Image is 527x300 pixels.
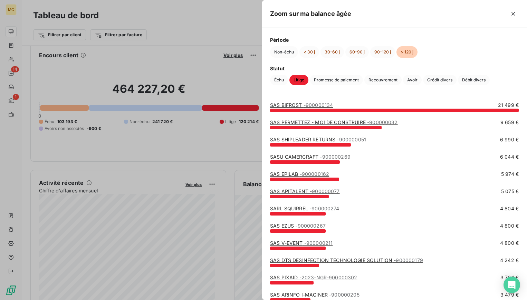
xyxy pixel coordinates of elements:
button: 90-120 j [370,46,395,58]
span: 4 804 € [500,205,519,212]
span: 3 764 € [500,274,519,281]
span: 21 499 € [498,102,519,109]
button: Promesse de paiement [310,75,363,85]
button: Recouvrement [364,75,402,85]
button: Litige [289,75,308,85]
span: 4 800 € [500,222,519,229]
span: Statut [270,65,519,72]
button: Échu [270,75,288,85]
span: - 900000051 [337,137,366,142]
a: SAS EPILAB [270,171,329,177]
h5: Zoom sur ma balance âgée [270,9,352,19]
div: Open Intercom Messenger [504,277,520,293]
a: SAS SHIPLEADER RETURNS [270,137,366,142]
a: SAS V-EVENT [270,240,333,246]
span: - 900000032 [367,119,398,125]
span: 5 075 € [501,188,519,195]
a: SAS PERMETTEZ - MOI DE CONSTRUIRE [270,119,398,125]
span: - 900000162 [300,171,329,177]
button: Avoir [403,75,422,85]
a: SAS EZUS [270,223,326,229]
a: SAS APITALENT [270,188,340,194]
span: - 2023-NGR-900000302 [299,274,357,280]
a: SARL SQUIRREL [270,206,339,211]
span: - 900000077 [310,188,340,194]
a: SAS BIFROST [270,102,333,108]
span: 6 044 € [500,153,519,160]
span: - 900000134 [304,102,333,108]
span: 4 242 € [500,257,519,264]
span: - 900000274 [309,206,339,211]
a: SASU GAMERCRAFT [270,154,351,160]
span: - 900000267 [295,223,326,229]
a: SAS DTS DESINFECTION TECHNOLOGIE SOLUTION [270,257,423,263]
a: SAS PIXAID [270,274,357,280]
button: Non-échu [270,46,298,58]
button: 30-60 j [320,46,344,58]
span: 9 659 € [500,119,519,126]
button: < 30 j [299,46,319,58]
button: Débit divers [458,75,490,85]
span: - 900000205 [329,292,360,298]
button: 60-90 j [345,46,369,58]
span: - 900000211 [304,240,333,246]
span: - 900000269 [320,154,351,160]
span: 3 479 € [500,291,519,298]
button: Crédit divers [423,75,457,85]
button: > 120 j [396,46,418,58]
span: 6 990 € [500,136,519,143]
a: SAS ARINFO I-MAGINER [270,292,360,298]
span: - 900000179 [394,257,423,263]
span: 5 974 € [501,171,519,178]
span: 4 800 € [500,240,519,247]
span: Période [270,36,519,43]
